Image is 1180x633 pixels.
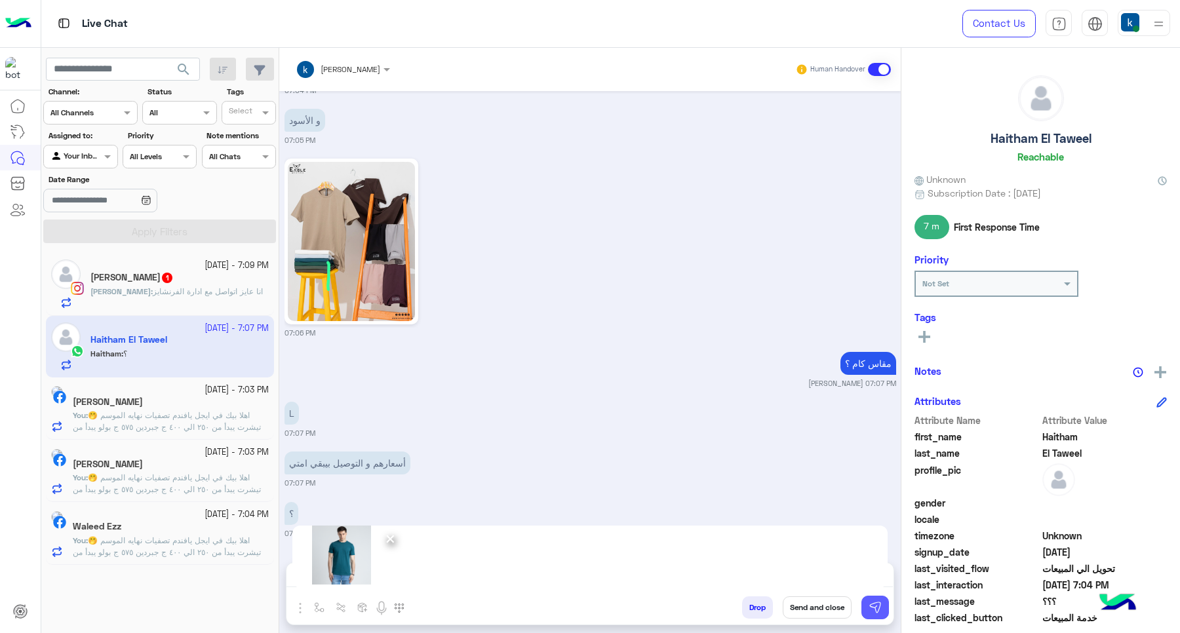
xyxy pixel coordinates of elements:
img: 1848161389465291.jpg [288,162,415,321]
h5: Waleed Ezz [73,521,121,532]
h5: Mahmod Tayara [73,396,143,408]
img: Facebook [53,453,66,467]
span: 2025-09-30T16:04:08.5715967Z [1042,578,1168,592]
div: Select [227,105,252,120]
p: Live Chat [82,15,128,33]
p: 30/9/2025, 7:07 PM [285,502,298,525]
img: tab [56,15,72,31]
img: defaultAdmin.png [51,259,81,289]
small: [DATE] - 7:03 PM [205,446,269,459]
span: Haitham [1042,430,1168,444]
span: last_interaction [914,578,1040,592]
label: Date Range [49,174,195,185]
img: tab [1052,16,1067,31]
button: search [168,58,200,86]
span: last_clicked_button [914,611,1040,624]
img: send voice note [374,600,389,616]
p: 30/9/2025, 7:05 PM [285,109,325,132]
img: Facebook [53,391,66,404]
span: timezone [914,529,1040,543]
small: 07:07 PM [285,528,315,539]
label: Priority [128,130,195,142]
button: Send and close [783,596,852,619]
span: null [1042,512,1168,526]
h6: Tags [914,311,1167,323]
span: خدمة المبيعات [1042,611,1168,624]
span: اهلا بيك في ايجل يافندم تصفيات نهايه الموسم 🤭 تيشرت يبدأ من ٢٥٠ الي ٤٠٠ ج جبردين ٥٧٥ ج بولو يبدأ ... [73,535,264,592]
img: picture [51,449,63,461]
img: notes [1133,367,1143,377]
img: send message [869,601,882,614]
a: tab [1046,10,1072,37]
span: You [73,472,86,482]
b: : [73,535,88,545]
h6: Attributes [914,395,961,407]
b: : [90,286,153,296]
span: First Response Time [954,220,1040,234]
b: Not Set [922,278,949,288]
span: last_name [914,446,1040,460]
span: 2025-09-27T23:45:48.139Z [1042,545,1168,559]
label: Tags [227,86,275,98]
img: image [292,526,391,585]
span: Attribute Value [1042,413,1168,427]
span: first_name [914,430,1040,444]
h6: Priority [914,254,949,265]
span: [PERSON_NAME] [321,64,380,74]
span: profile_pic [914,463,1040,493]
img: Logo [5,10,31,37]
label: Assigned to: [49,130,116,142]
img: userImage [1121,13,1139,31]
img: make a call [394,603,404,613]
span: El Taweel [1042,446,1168,460]
button: Drop [742,596,773,619]
span: Attribute Name [914,413,1040,427]
span: تحويل الي المبيعات [1042,562,1168,575]
img: Facebook [53,516,66,529]
button: Trigger scenario [330,596,352,618]
span: search [176,62,191,77]
span: × [384,524,397,553]
h6: Reachable [1017,151,1064,163]
b: : [73,410,88,420]
span: 1 [162,273,172,283]
h5: Yousef Shier [73,459,143,470]
small: [DATE] - 7:04 PM [205,508,269,521]
span: You [73,410,86,420]
span: انا عايز اتواصل مع ادارة الفرنشايز [153,286,263,296]
span: 7 m [914,215,949,239]
span: Unknown [1042,529,1168,543]
h5: Haitham El Taweel [991,131,1091,146]
img: picture [51,511,63,523]
img: add [1154,366,1166,378]
span: [PERSON_NAME] [90,286,151,296]
img: create order [357,602,368,613]
p: 30/9/2025, 7:07 PM [840,352,896,375]
small: 07:06 PM [285,328,315,338]
label: Note mentions [206,130,274,142]
p: 30/9/2025, 7:07 PM [285,451,410,474]
img: Trigger scenario [336,602,346,613]
span: last_visited_flow [914,562,1040,575]
img: hulul-logo.png [1095,581,1141,626]
span: Subscription Date : [DATE] [928,186,1041,200]
a: Contact Us [962,10,1036,37]
span: last_message [914,594,1040,608]
small: 07:07 PM [285,428,315,438]
small: 07:07 PM [285,478,315,488]
p: 30/9/2025, 7:07 PM [285,402,299,425]
img: profile [1150,16,1167,32]
span: Unknown [914,172,966,186]
span: null [1042,496,1168,510]
img: picture [51,386,63,398]
b: : [73,472,88,482]
small: [DATE] - 7:09 PM [205,259,269,272]
button: create order [352,596,374,618]
small: [DATE] - 7:03 PM [205,384,269,396]
span: signup_date [914,545,1040,559]
span: You [73,535,86,545]
img: select flow [314,602,324,613]
small: [PERSON_NAME] 07:07 PM [808,378,896,389]
small: Human Handover [810,64,865,75]
img: tab [1088,16,1103,31]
